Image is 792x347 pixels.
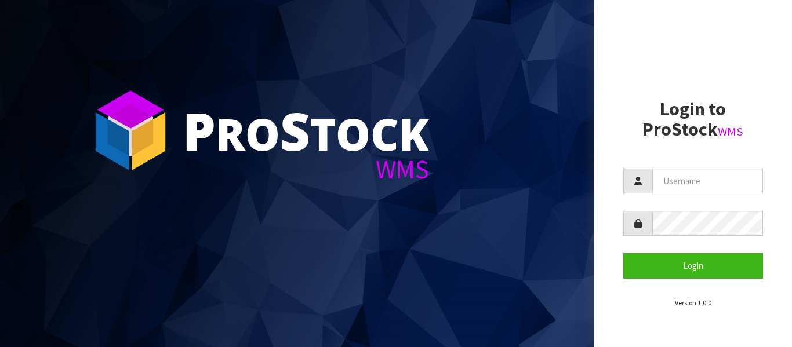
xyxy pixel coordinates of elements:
button: Login [623,253,764,278]
small: Version 1.0.0 [675,298,711,307]
input: Username [652,169,764,193]
div: WMS [183,156,429,182]
span: P [183,95,216,166]
h2: Login to ProStock [623,99,764,140]
div: ro tock [183,104,429,156]
small: WMS [718,124,743,139]
span: S [280,95,310,166]
img: ProStock Cube [87,87,174,174]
